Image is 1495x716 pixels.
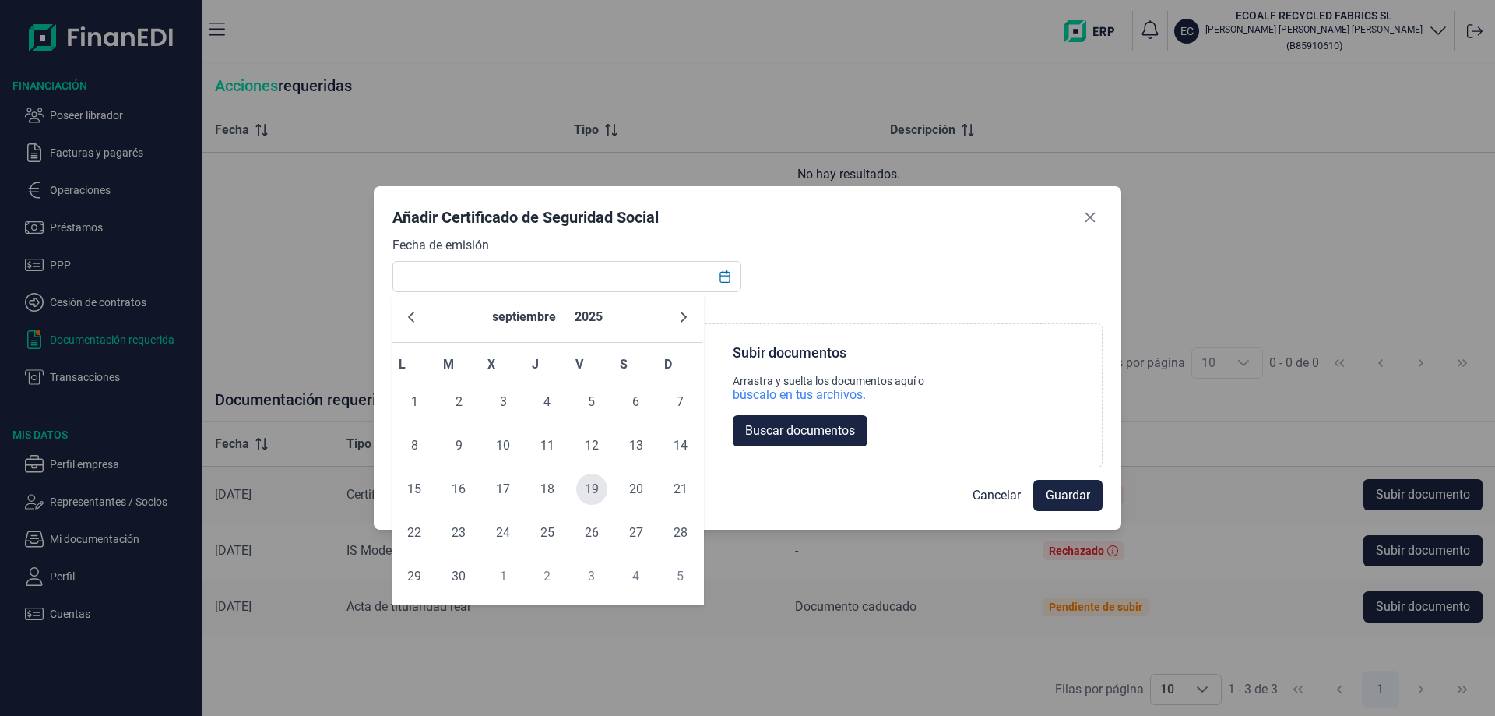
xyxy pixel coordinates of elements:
td: 03/10/2025 [569,555,614,598]
td: 07/09/2025 [658,380,702,424]
span: 1 [487,561,519,592]
span: D [664,357,672,372]
button: Next Month [671,305,696,330]
span: 27 [621,517,652,548]
td: 14/09/2025 [658,424,702,467]
td: 24/09/2025 [481,511,526,555]
td: 29/09/2025 [392,555,437,598]
button: Choose Month [486,298,562,336]
span: 4 [532,386,563,418]
button: Guardar [1033,480,1103,511]
td: 06/09/2025 [614,380,658,424]
span: 4 [621,561,652,592]
button: Buscar documentos [733,415,867,446]
button: Close [1078,205,1103,230]
span: 3 [576,561,607,592]
span: 9 [443,430,474,461]
td: 30/09/2025 [437,555,481,598]
span: 5 [576,386,607,418]
span: 8 [399,430,430,461]
span: 24 [487,517,519,548]
span: 30 [443,561,474,592]
td: 27/09/2025 [614,511,658,555]
td: 21/09/2025 [658,467,702,511]
span: Cancelar [973,486,1021,505]
td: 05/10/2025 [658,555,702,598]
td: 28/09/2025 [658,511,702,555]
td: 01/10/2025 [481,555,526,598]
span: 18 [532,474,563,505]
span: 20 [621,474,652,505]
td: 16/09/2025 [437,467,481,511]
span: 3 [487,386,519,418]
span: 13 [621,430,652,461]
span: M [443,357,454,372]
span: 5 [665,561,696,592]
button: Cancelar [960,480,1033,511]
td: 03/09/2025 [481,380,526,424]
div: Arrastra y suelta los documentos aquí o [733,375,924,387]
td: 01/09/2025 [392,380,437,424]
span: Guardar [1046,486,1090,505]
div: búscalo en tus archivos. [733,387,866,403]
span: 6 [621,386,652,418]
td: 25/09/2025 [526,511,570,555]
span: 1 [399,386,430,418]
td: 15/09/2025 [392,467,437,511]
button: Choose Date [710,263,740,291]
div: búscalo en tus archivos. [733,387,924,403]
button: Choose Year [568,298,609,336]
span: 29 [399,561,430,592]
div: Subir documentos [733,344,846,362]
span: 12 [576,430,607,461]
div: Choose Date [392,292,704,605]
td: 10/09/2025 [481,424,526,467]
span: 16 [443,474,474,505]
span: V [575,357,583,372]
span: 28 [665,517,696,548]
span: 15 [399,474,430,505]
td: 19/09/2025 [569,467,614,511]
td: 20/09/2025 [614,467,658,511]
span: Buscar documentos [745,421,855,440]
td: 26/09/2025 [569,511,614,555]
button: Previous Month [399,305,424,330]
span: X [487,357,495,372]
span: 10 [487,430,519,461]
td: 04/09/2025 [526,380,570,424]
td: 02/10/2025 [526,555,570,598]
span: 14 [665,430,696,461]
td: 04/10/2025 [614,555,658,598]
span: 7 [665,386,696,418]
td: 02/09/2025 [437,380,481,424]
td: 05/09/2025 [569,380,614,424]
span: L [399,357,406,372]
span: S [620,357,628,372]
label: Fecha de emisión [392,236,489,255]
span: 21 [665,474,696,505]
div: Añadir Certificado de Seguridad Social [392,206,659,228]
td: 13/09/2025 [614,424,658,467]
span: 2 [532,561,563,592]
td: 09/09/2025 [437,424,481,467]
td: 12/09/2025 [569,424,614,467]
span: 11 [532,430,563,461]
td: 11/09/2025 [526,424,570,467]
td: 08/09/2025 [392,424,437,467]
td: 23/09/2025 [437,511,481,555]
span: 2 [443,386,474,418]
span: 17 [487,474,519,505]
td: 22/09/2025 [392,511,437,555]
span: 23 [443,517,474,548]
td: 18/09/2025 [526,467,570,511]
span: 19 [576,474,607,505]
span: 26 [576,517,607,548]
span: 22 [399,517,430,548]
span: 25 [532,517,563,548]
span: J [532,357,539,372]
td: 17/09/2025 [481,467,526,511]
